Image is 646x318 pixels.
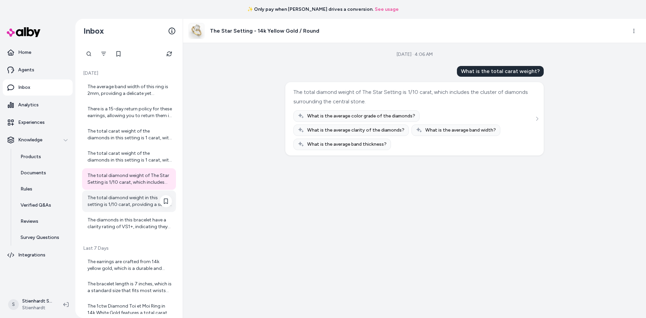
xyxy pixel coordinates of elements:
[87,281,172,294] div: The bracelet length is 7 inches, which is a standard size that fits most wrists comfortably.
[14,165,73,181] a: Documents
[18,84,30,91] p: Inbox
[189,23,204,39] img: 1_5_2bfdd4d9-69ba-4cb4-ad82-be1873bfbde4.jpg
[21,218,38,225] p: Reviews
[87,150,172,164] div: The total carat weight of the diamonds in this setting is 1 carat, with a brilliant central diamo...
[457,66,544,77] div: What is the total carat weight?
[82,245,176,252] p: Last 7 Days
[87,172,172,186] div: The total diamond weight of The Star Setting is 1/10 carat, which includes the cluster of diamond...
[247,6,373,13] span: ✨ Only pay when [PERSON_NAME] drives a conversion.
[4,294,58,315] button: SStienhardt ShopifyStienhardt
[425,127,496,134] span: What is the average band width?
[533,115,541,123] button: See more
[18,49,31,56] p: Home
[397,51,433,58] div: [DATE] · 4:06 AM
[3,114,73,131] a: Experiences
[18,252,45,258] p: Integrations
[21,234,59,241] p: Survey Questions
[22,298,52,305] p: Stienhardt Shopify
[375,6,399,13] a: See usage
[21,153,41,160] p: Products
[87,128,172,141] div: The total carat weight of the diamonds in this setting is 1 carat, with a brilliant central diamo...
[307,141,387,148] span: What is the average band thickness?
[3,79,73,96] a: Inbox
[14,229,73,246] a: Survey Questions
[21,202,51,209] p: Verified Q&As
[7,27,40,37] img: alby Logo
[82,254,176,276] a: The earrings are crafted from 14k yellow gold, which is a durable and popular choice for fine jew...
[3,62,73,78] a: Agents
[22,305,52,311] span: Stienhardt
[18,67,34,73] p: Agents
[82,79,176,101] a: The average band width of this ring is 2mm, providing a delicate yet noticeable presence on the f...
[87,303,172,316] div: The 1ctw Diamond Toi et Moi Ring in 14k White Gold features a total carat weight of 1 carat. This...
[3,97,73,113] a: Analytics
[14,149,73,165] a: Products
[87,106,172,119] div: There is a 15-day return policy for these earrings, allowing you to return them if you're not sat...
[18,137,42,143] p: Knowledge
[87,217,172,230] div: The diamonds in this bracelet have a clarity rating of VS1+, indicating they are very high quality.
[3,247,73,263] a: Integrations
[82,124,176,145] a: The total carat weight of the diamonds in this setting is 1 carat, with a brilliant central diamo...
[82,277,176,298] a: The bracelet length is 7 inches, which is a standard size that fits most wrists comfortably.
[163,47,176,61] button: Refresh
[87,83,172,97] div: The average band width of this ring is 2mm, providing a delicate yet noticeable presence on the f...
[8,299,19,310] span: S
[87,258,172,272] div: The earrings are crafted from 14k yellow gold, which is a durable and popular choice for fine jew...
[307,127,404,134] span: What is the average clarity of the diamonds?
[293,87,534,106] div: The total diamond weight of The Star Setting is 1/10 carat, which includes the cluster of diamond...
[3,132,73,148] button: Knowledge
[21,186,32,192] p: Rules
[82,213,176,234] a: The diamonds in this bracelet have a clarity rating of VS1+, indicating they are very high quality.
[14,197,73,213] a: Verified Q&As
[82,70,176,77] p: [DATE]
[82,146,176,168] a: The total carat weight of the diamonds in this setting is 1 carat, with a brilliant central diamo...
[3,44,73,61] a: Home
[87,195,172,208] div: The total diamond weight in this setting is 1/10 carat, providing a subtle yet sparkling enhancem...
[14,181,73,197] a: Rules
[83,26,104,36] h2: Inbox
[14,213,73,229] a: Reviews
[21,170,46,176] p: Documents
[307,113,415,119] span: What is the average color grade of the diamonds?
[18,119,45,126] p: Experiences
[18,102,39,108] p: Analytics
[82,102,176,123] a: There is a 15-day return policy for these earrings, allowing you to return them if you're not sat...
[82,168,176,190] a: The total diamond weight of The Star Setting is 1/10 carat, which includes the cluster of diamond...
[97,47,110,61] button: Filter
[210,27,319,35] h3: The Star Setting - 14k Yellow Gold / Round
[82,190,176,212] a: The total diamond weight in this setting is 1/10 carat, providing a subtle yet sparkling enhancem...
